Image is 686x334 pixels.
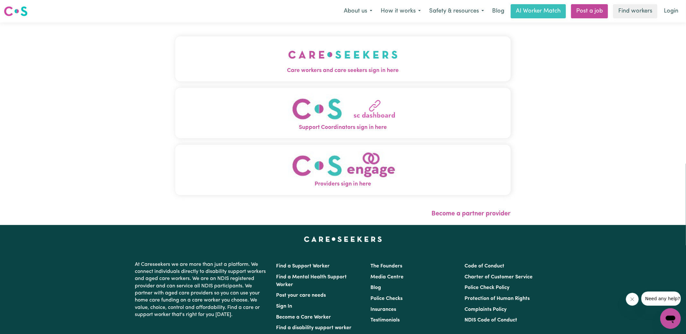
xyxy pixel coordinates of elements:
a: NDIS Code of Conduct [465,318,517,323]
iframe: Message from company [641,292,681,306]
a: Media Centre [370,275,404,280]
a: Code of Conduct [465,264,504,269]
a: Protection of Human Rights [465,296,530,301]
img: Careseekers logo [4,5,28,17]
p: At Careseekers we are more than just a platform. We connect individuals directly to disability su... [135,258,269,321]
a: Careseekers home page [304,237,382,242]
a: Find workers [613,4,657,18]
a: Police Checks [370,296,403,301]
button: Providers sign in here [175,145,511,195]
a: Become a Care Worker [276,315,331,320]
a: Post your care needs [276,293,326,298]
iframe: Button to launch messaging window [660,308,681,329]
button: Support Coordinators sign in here [175,88,511,138]
a: Find a Support Worker [276,264,330,269]
button: Safety & resources [425,5,488,18]
a: The Founders [370,264,402,269]
a: Blog [488,4,508,18]
a: Charter of Customer Service [465,275,533,280]
a: Complaints Policy [465,307,507,312]
span: Care workers and care seekers sign in here [175,67,511,75]
a: Blog [370,285,381,290]
span: Support Coordinators sign in here [175,123,511,132]
a: Police Check Policy [465,285,509,290]
a: Find a disability support worker [276,325,352,330]
a: Testimonials [370,318,400,323]
a: Login [660,4,682,18]
a: Find a Mental Health Support Worker [276,275,347,287]
span: Providers sign in here [175,180,511,188]
a: AI Worker Match [511,4,566,18]
a: Become a partner provider [432,211,511,217]
button: About us [340,5,377,18]
a: Careseekers logo [4,4,28,19]
button: Care workers and care seekers sign in here [175,36,511,81]
a: Insurances [370,307,396,312]
button: How it works [377,5,425,18]
iframe: Close message [626,293,639,306]
a: Sign In [276,304,292,309]
a: Post a job [571,4,608,18]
